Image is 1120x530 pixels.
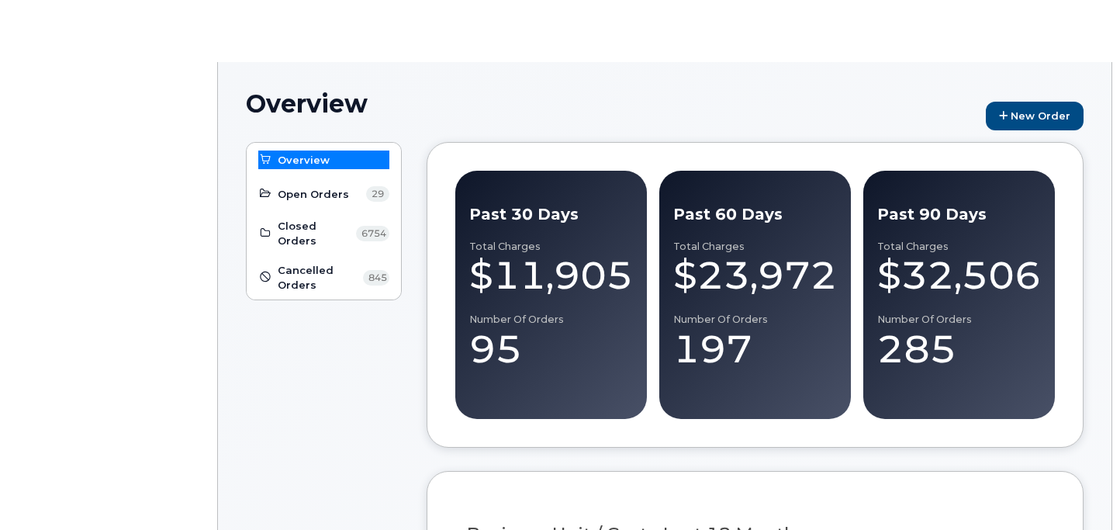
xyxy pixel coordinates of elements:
span: 29 [366,186,389,202]
span: Overview [278,153,330,168]
div: 197 [673,326,837,372]
div: $11,905 [469,252,633,299]
span: Cancelled Orders [278,263,358,292]
div: 285 [877,326,1041,372]
div: 95 [469,326,633,372]
span: Closed Orders [278,219,351,248]
h1: Overview [246,90,978,117]
div: Total Charges [469,241,633,253]
span: 845 [363,270,389,286]
a: Cancelled Orders 845 [258,263,389,292]
span: 6754 [356,226,389,241]
a: Overview [258,151,389,169]
div: Number of Orders [673,313,837,326]
a: Closed Orders 6754 [258,219,389,248]
span: Open Orders [278,187,349,202]
div: $23,972 [673,252,837,299]
a: Open Orders 29 [258,185,389,203]
div: Total Charges [877,241,1041,253]
div: Total Charges [673,241,837,253]
div: Past 60 Days [673,203,837,226]
div: Number of Orders [469,313,633,326]
div: Past 30 Days [469,203,633,226]
div: $32,506 [877,252,1041,299]
div: Number of Orders [877,313,1041,326]
a: New Order [986,102,1084,130]
div: Past 90 Days [877,203,1041,226]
